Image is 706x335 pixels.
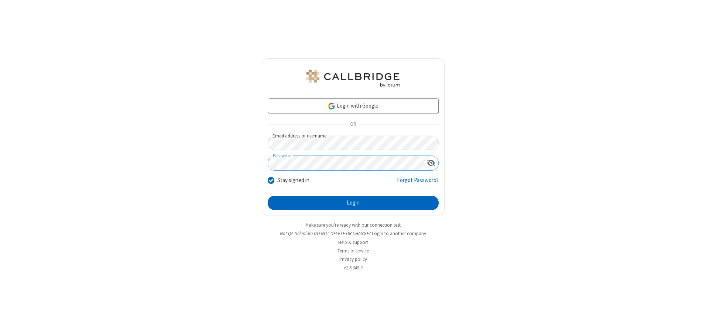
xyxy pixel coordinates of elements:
div: Show password [424,156,438,170]
input: Password [268,156,424,170]
a: Terms of service [337,248,369,254]
li: v2.6.349.3 [262,264,445,271]
a: Make sure you're ready with our connection test [305,222,401,228]
a: Forgot Password? [397,176,439,190]
img: QA Selenium DO NOT DELETE OR CHANGE [305,70,401,87]
label: Stay signed in [277,176,309,185]
img: google-icon.png [328,102,336,110]
a: Help & support [338,239,368,245]
span: OR [347,119,359,130]
li: Not QA Selenium DO NOT DELETE OR CHANGE? [262,230,445,237]
a: Login with Google [268,98,439,113]
button: Login [268,196,439,210]
input: Email address or username [268,136,439,150]
a: Privacy policy [339,256,367,262]
button: Login to another company [372,230,426,237]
